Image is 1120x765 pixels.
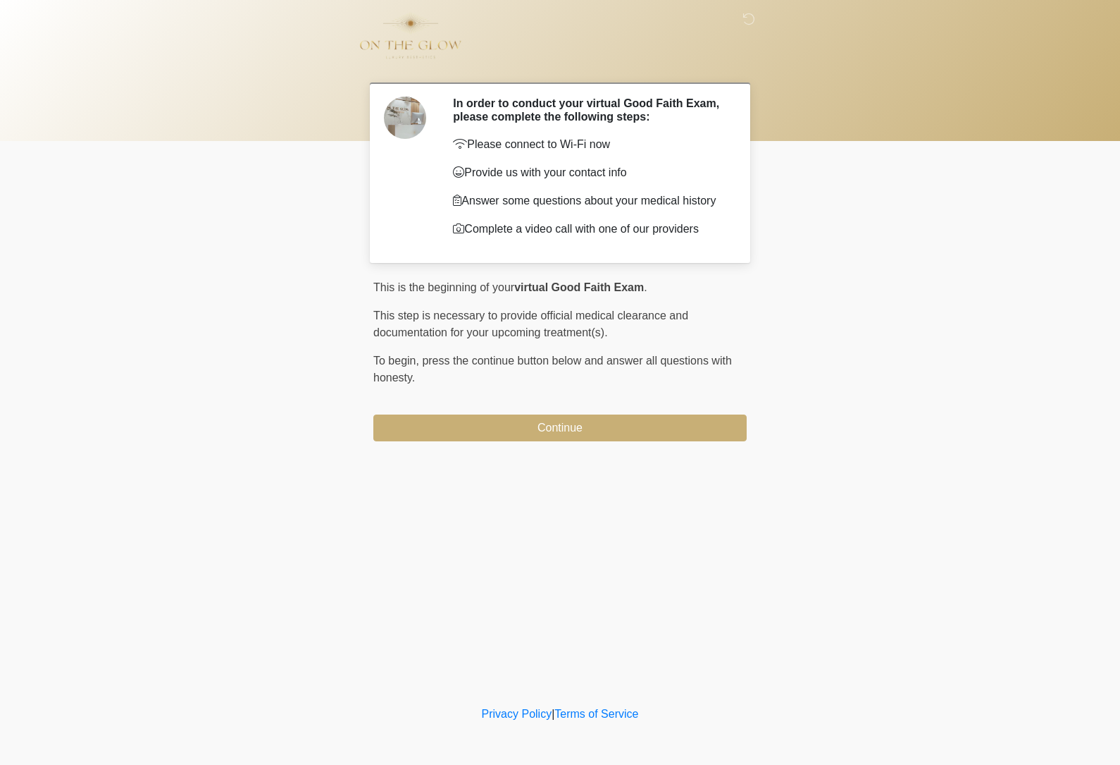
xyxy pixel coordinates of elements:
a: Privacy Policy [482,708,552,720]
a: | [552,708,554,720]
p: Provide us with your contact info [453,164,726,181]
span: To begin, [373,355,422,367]
p: Complete a video call with one of our providers [453,221,726,238]
img: Agent Avatar [384,97,426,139]
span: This is the beginning of your [373,281,514,293]
span: This step is necessary to provide official medical clearance and documentation for your upcoming ... [373,310,688,338]
button: Continue [373,415,747,441]
span: press the continue button below and answer all questions with honesty. [373,355,732,384]
img: On The Glow Logo [359,11,462,60]
p: Answer some questions about your medical history [453,192,726,209]
a: Terms of Service [554,708,638,720]
strong: virtual Good Faith Exam [514,281,644,293]
h2: In order to conduct your virtual Good Faith Exam, please complete the following steps: [453,97,726,123]
span: . [644,281,647,293]
p: Please connect to Wi-Fi now [453,136,726,153]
